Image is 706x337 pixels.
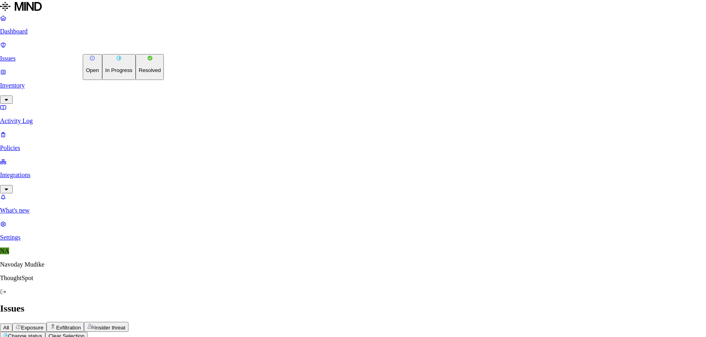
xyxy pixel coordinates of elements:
[139,67,161,73] p: Resolved
[147,55,153,61] img: status-resolved.svg
[89,55,95,61] img: status-open.svg
[116,55,122,61] img: status-in-progress.svg
[86,67,99,73] p: Open
[83,54,164,80] div: Change status
[105,67,132,73] p: In Progress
